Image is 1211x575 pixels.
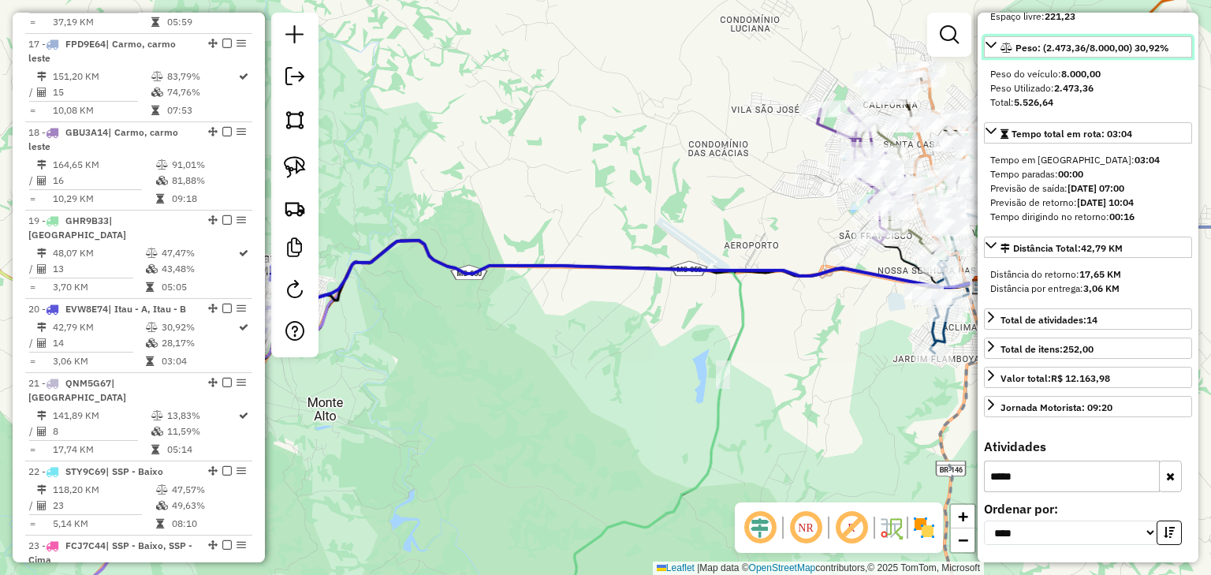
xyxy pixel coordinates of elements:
[156,501,168,510] i: % de utilização da cubagem
[1063,343,1094,355] strong: 252,00
[971,275,992,296] img: MinasBeb
[161,279,237,295] td: 05:05
[37,338,47,348] i: Total de Atividades
[990,181,1186,196] div: Previsão de saída:
[37,72,47,81] i: Distância Total
[171,191,246,207] td: 09:18
[284,109,306,131] img: Selecionar atividades - polígono
[37,411,47,420] i: Distância Total
[151,106,159,115] i: Tempo total em rota
[239,323,248,332] i: Rota otimizada
[278,191,312,226] a: Criar rota
[984,367,1192,388] a: Valor total:R$ 12.163,98
[28,38,176,64] span: 17 -
[28,540,192,566] span: 23 -
[166,442,237,457] td: 05:14
[984,237,1192,258] a: Distância Total:42,79 KM
[166,103,237,118] td: 07:53
[166,69,237,84] td: 83,79%
[1077,196,1134,208] strong: [DATE] 10:04
[222,466,232,476] em: Finalizar rota
[151,411,163,420] i: % de utilização do peso
[28,103,36,118] td: =
[958,506,968,526] span: +
[166,84,237,100] td: 74,76%
[52,103,151,118] td: 10,08 KM
[52,245,145,261] td: 48,07 KM
[37,176,47,185] i: Total de Atividades
[284,156,306,178] img: Selecionar atividades - laço
[171,173,246,189] td: 81,88%
[146,338,158,348] i: % de utilização da cubagem
[171,157,246,173] td: 91,01%
[279,19,311,54] a: Nova sessão e pesquisa
[106,465,163,477] span: | SSP - Baixo
[990,81,1186,95] div: Peso Utilizado:
[28,261,36,277] td: /
[208,215,218,225] em: Alterar sequência das rotas
[984,36,1192,58] a: Peso: (2.473,36/8.000,00) 30,92%
[65,303,108,315] span: EVW8E74
[1015,42,1169,54] span: Peso: (2.473,36/8.000,00) 30,92%
[984,439,1192,454] h4: Atividades
[52,424,151,439] td: 8
[1083,282,1120,294] strong: 3,06 KM
[28,14,36,30] td: =
[984,396,1192,417] a: Jornada Motorista: 09:20
[37,264,47,274] i: Total de Atividades
[151,445,159,454] i: Tempo total em rota
[222,127,232,136] em: Finalizar rota
[1135,154,1160,166] strong: 03:04
[28,377,126,403] span: 21 -
[1058,168,1083,180] strong: 00:00
[151,17,159,27] i: Tempo total em rota
[28,424,36,439] td: /
[52,408,151,424] td: 141,89 KM
[37,323,47,332] i: Distância Total
[28,215,126,241] span: 19 -
[237,127,246,136] em: Opções
[208,378,218,387] em: Alterar sequência das rotas
[208,127,218,136] em: Alterar sequência das rotas
[1061,68,1101,80] strong: 8.000,00
[222,215,232,225] em: Finalizar rota
[52,353,145,369] td: 3,06 KM
[239,248,248,258] i: Rota otimizada
[146,357,154,366] i: Tempo total em rota
[28,516,36,532] td: =
[911,515,937,540] img: Exibir/Ocultar setores
[166,424,237,439] td: 11,59%
[1109,211,1135,222] strong: 00:16
[166,408,237,424] td: 13,83%
[741,509,779,547] span: Ocultar deslocamento
[52,261,145,277] td: 13
[990,196,1186,210] div: Previsão de retorno:
[653,562,984,575] div: Map data © contributors,© 2025 TomTom, Microsoft
[28,498,36,513] td: /
[52,84,151,100] td: 15
[156,176,168,185] i: % de utilização da cubagem
[156,519,164,528] i: Tempo total em rota
[28,353,36,369] td: =
[146,248,158,258] i: % de utilização do peso
[878,515,904,540] img: Fluxo de ruas
[984,261,1192,302] div: Distância Total:42,79 KM
[146,264,158,274] i: % de utilização da cubagem
[52,319,145,335] td: 42,79 KM
[37,88,47,97] i: Total de Atividades
[166,14,237,30] td: 05:59
[65,540,106,551] span: FCJ7C44
[990,282,1186,296] div: Distância por entrega:
[990,95,1186,110] div: Total:
[65,377,111,389] span: QNM5G67
[990,267,1186,282] div: Distância do retorno:
[1157,521,1182,545] button: Ordem decrescente
[52,516,155,532] td: 5,14 KM
[222,39,232,48] em: Finalizar rota
[171,482,246,498] td: 47,57%
[52,498,155,513] td: 23
[237,540,246,550] em: Opções
[37,248,47,258] i: Distância Total
[239,72,248,81] i: Rota otimizada
[156,194,164,203] i: Tempo total em rota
